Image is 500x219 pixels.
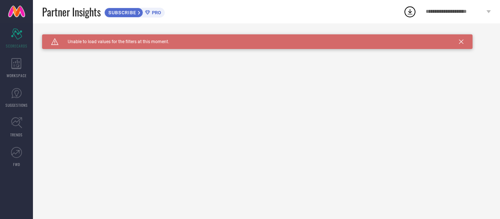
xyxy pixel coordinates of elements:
[7,73,27,78] span: WORKSPACE
[59,39,169,44] span: Unable to load values for the filters at this moment.
[105,10,138,15] span: SUBSCRIBE
[104,6,165,18] a: SUBSCRIBEPRO
[13,162,20,167] span: FWD
[403,5,417,18] div: Open download list
[150,10,161,15] span: PRO
[10,132,23,137] span: TRENDS
[42,34,491,40] div: Unable to load filters at this moment. Please try later.
[5,102,28,108] span: SUGGESTIONS
[6,43,27,49] span: SCORECARDS
[42,4,101,19] span: Partner Insights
